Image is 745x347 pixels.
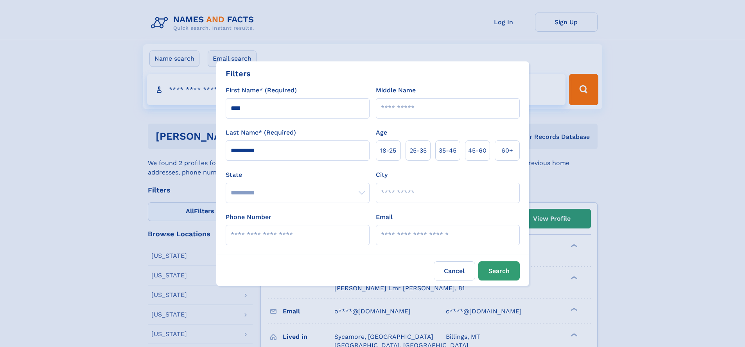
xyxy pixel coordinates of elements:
span: 25‑35 [409,146,427,155]
label: First Name* (Required) [226,86,297,95]
label: City [376,170,388,180]
span: 45‑60 [468,146,486,155]
label: Cancel [434,261,475,280]
span: 18‑25 [380,146,396,155]
label: Middle Name [376,86,416,95]
div: Filters [226,68,251,79]
label: State [226,170,370,180]
span: 35‑45 [439,146,456,155]
span: 60+ [501,146,513,155]
label: Phone Number [226,212,271,222]
label: Email [376,212,393,222]
button: Search [478,261,520,280]
label: Age [376,128,387,137]
label: Last Name* (Required) [226,128,296,137]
